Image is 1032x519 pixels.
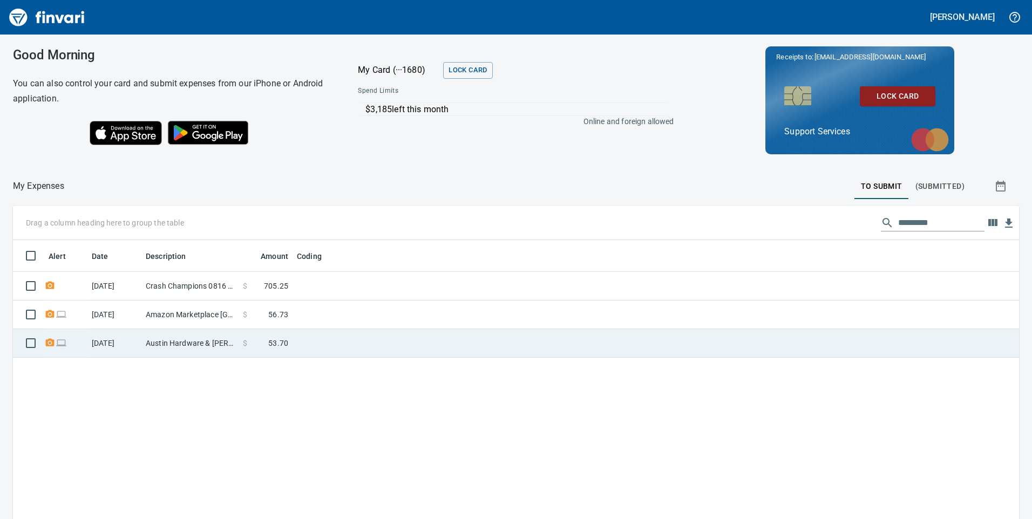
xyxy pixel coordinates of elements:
[297,250,336,263] span: Coding
[449,64,487,77] span: Lock Card
[56,311,67,318] span: Online transaction
[985,215,1001,231] button: Choose columns to display
[87,329,141,358] td: [DATE]
[861,180,902,193] span: To Submit
[358,64,439,77] p: My Card (···1680)
[243,281,247,291] span: $
[264,281,288,291] span: 705.25
[90,121,162,145] img: Download on the App Store
[365,103,668,116] p: $3,185 left this month
[268,338,288,349] span: 53.70
[443,62,492,79] button: Lock Card
[13,47,331,63] h3: Good Morning
[297,250,322,263] span: Coding
[44,282,56,289] span: Receipt Required
[349,116,674,127] p: Online and foreign allowed
[6,4,87,30] img: Finvari
[776,52,943,63] p: Receipts to:
[162,115,255,151] img: Get it on Google Play
[146,250,200,263] span: Description
[87,301,141,329] td: [DATE]
[87,272,141,301] td: [DATE]
[813,52,927,62] span: [EMAIL_ADDRESS][DOMAIN_NAME]
[141,329,239,358] td: Austin Hardware & [PERSON_NAME] Summit [GEOGRAPHIC_DATA]
[49,250,80,263] span: Alert
[13,76,331,106] h6: You can also control your card and submit expenses from our iPhone or Android application.
[92,250,123,263] span: Date
[247,250,288,263] span: Amount
[784,125,935,138] p: Support Services
[927,9,997,25] button: [PERSON_NAME]
[56,339,67,346] span: Online transaction
[860,86,935,106] button: Lock Card
[358,86,535,97] span: Spend Limits
[49,250,66,263] span: Alert
[930,11,995,23] h5: [PERSON_NAME]
[906,122,954,157] img: mastercard.svg
[243,338,247,349] span: $
[868,90,927,103] span: Lock Card
[44,339,56,346] span: Receipt Required
[268,309,288,320] span: 56.73
[985,173,1019,199] button: Show transactions within a particular date range
[243,309,247,320] span: $
[92,250,108,263] span: Date
[261,250,288,263] span: Amount
[915,180,965,193] span: (Submitted)
[141,272,239,301] td: Crash Champions 0816 - [GEOGRAPHIC_DATA] [GEOGRAPHIC_DATA]
[26,217,184,228] p: Drag a column heading here to group the table
[1001,215,1017,231] button: Download Table
[146,250,186,263] span: Description
[13,180,64,193] nav: breadcrumb
[141,301,239,329] td: Amazon Marketplace [GEOGRAPHIC_DATA] [GEOGRAPHIC_DATA]
[44,311,56,318] span: Receipt Required
[13,180,64,193] p: My Expenses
